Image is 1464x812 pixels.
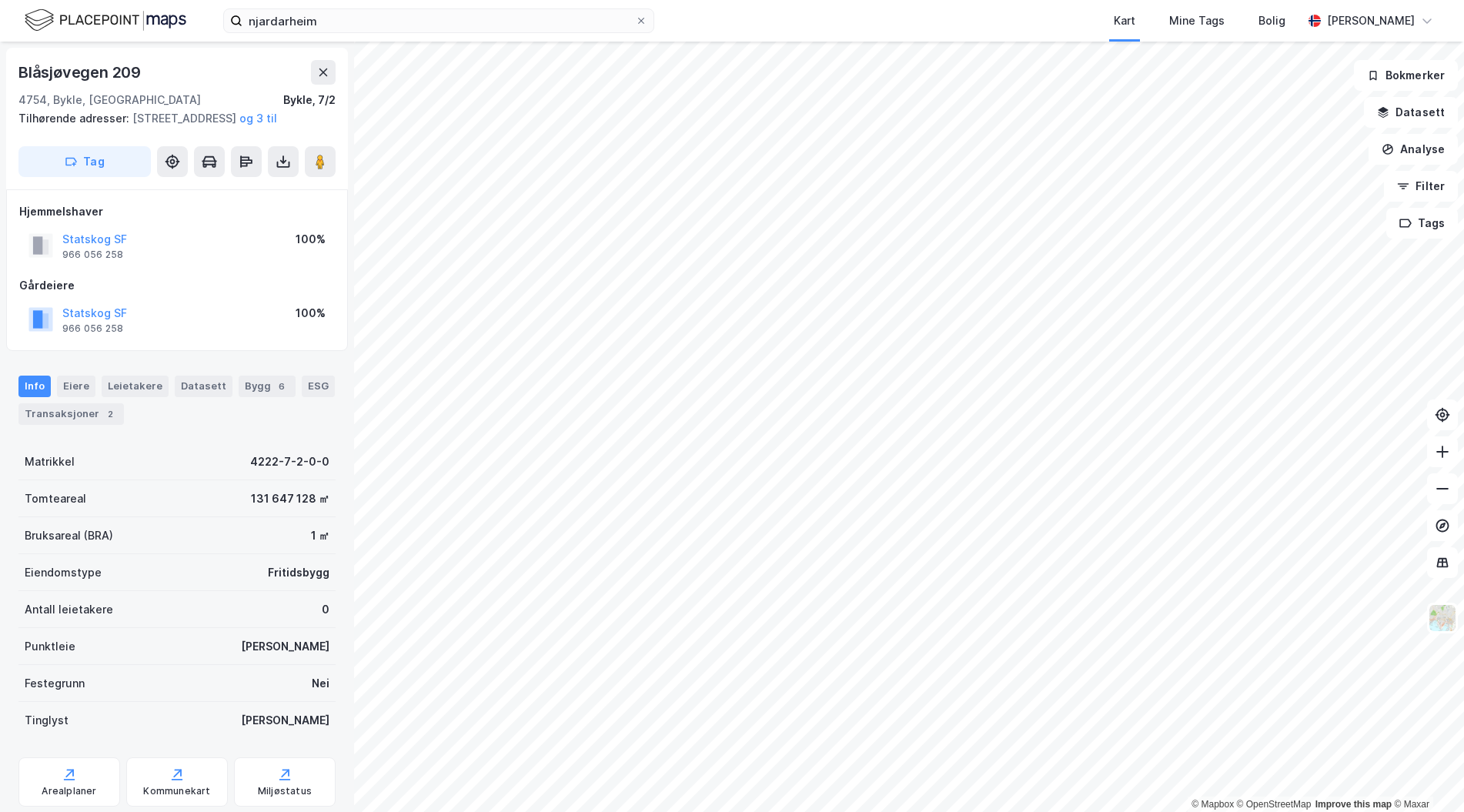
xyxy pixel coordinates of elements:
div: [PERSON_NAME] [1327,12,1415,30]
div: 131 647 128 ㎡ [251,490,329,508]
div: Hjemmelshaver [19,202,335,221]
input: Søk på adresse, matrikkel, gårdeiere, leietakere eller personer [242,9,635,32]
div: Eiendomstype [25,563,102,582]
button: Analyse [1369,134,1458,165]
div: ESG [302,376,335,397]
div: Kommunekart [143,785,210,797]
button: Datasett [1364,97,1458,128]
span: Tilhørende adresser: [18,112,132,125]
a: Mapbox [1192,799,1234,810]
img: logo.f888ab2527a4732fd821a326f86c7f29.svg [25,7,186,34]
div: Matrikkel [25,453,75,471]
img: Z [1428,603,1457,633]
div: 0 [322,600,329,619]
div: Tomteareal [25,490,86,508]
div: Punktleie [25,637,75,656]
div: 966 056 258 [62,249,123,261]
div: [PERSON_NAME] [241,711,329,730]
div: Fritidsbygg [268,563,329,582]
div: Eiere [57,376,95,397]
div: 100% [296,230,326,249]
div: Arealplaner [42,785,96,797]
div: Info [18,376,51,397]
div: 100% [296,304,326,322]
div: Antall leietakere [25,600,113,619]
div: 2 [102,406,118,422]
div: Blåsjøvegen 209 [18,60,144,85]
iframe: Chat Widget [1387,738,1464,812]
div: Nei [312,674,329,693]
div: Gårdeiere [19,276,335,295]
div: Bolig [1258,12,1285,30]
a: OpenStreetMap [1237,799,1312,810]
div: [STREET_ADDRESS] [18,109,323,128]
a: Improve this map [1315,799,1392,810]
div: Bykle, 7/2 [283,91,336,109]
button: Tags [1386,208,1458,239]
div: Kart [1114,12,1135,30]
div: Transaksjoner [18,403,124,425]
div: Festegrunn [25,674,85,693]
div: Tinglyst [25,711,69,730]
div: Mine Tags [1169,12,1225,30]
button: Filter [1384,171,1458,202]
div: 966 056 258 [62,322,123,335]
div: Kontrollprogram for chat [1387,738,1464,812]
div: 4754, Bykle, [GEOGRAPHIC_DATA] [18,91,201,109]
div: 6 [274,379,289,394]
div: 1 ㎡ [311,526,329,545]
div: [PERSON_NAME] [241,637,329,656]
div: Bygg [239,376,296,397]
button: Tag [18,146,151,177]
div: Datasett [175,376,232,397]
div: 4222-7-2-0-0 [250,453,329,471]
div: Miljøstatus [258,785,312,797]
div: Leietakere [102,376,169,397]
div: Bruksareal (BRA) [25,526,113,545]
button: Bokmerker [1354,60,1458,91]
